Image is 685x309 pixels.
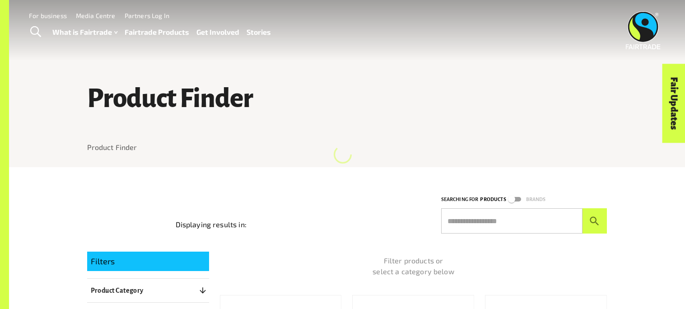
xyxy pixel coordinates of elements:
[76,12,116,19] a: Media Centre
[125,26,189,39] a: Fairtrade Products
[87,282,209,299] button: Product Category
[441,195,479,204] p: Searching for
[176,219,247,230] p: Displaying results in:
[247,26,271,39] a: Stories
[526,195,546,204] p: Brands
[196,26,239,39] a: Get Involved
[626,11,661,49] img: Fairtrade Australia New Zealand logo
[480,195,506,204] p: Products
[29,12,67,19] a: For business
[24,21,47,43] a: Toggle Search
[91,285,144,296] p: Product Category
[87,142,607,153] nav: breadcrumb
[87,143,137,151] a: Product Finder
[52,26,117,39] a: What is Fairtrade
[87,84,607,113] h1: Product Finder
[91,255,205,267] p: Filters
[125,12,169,19] a: Partners Log In
[220,255,607,277] p: Filter products or select a category below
